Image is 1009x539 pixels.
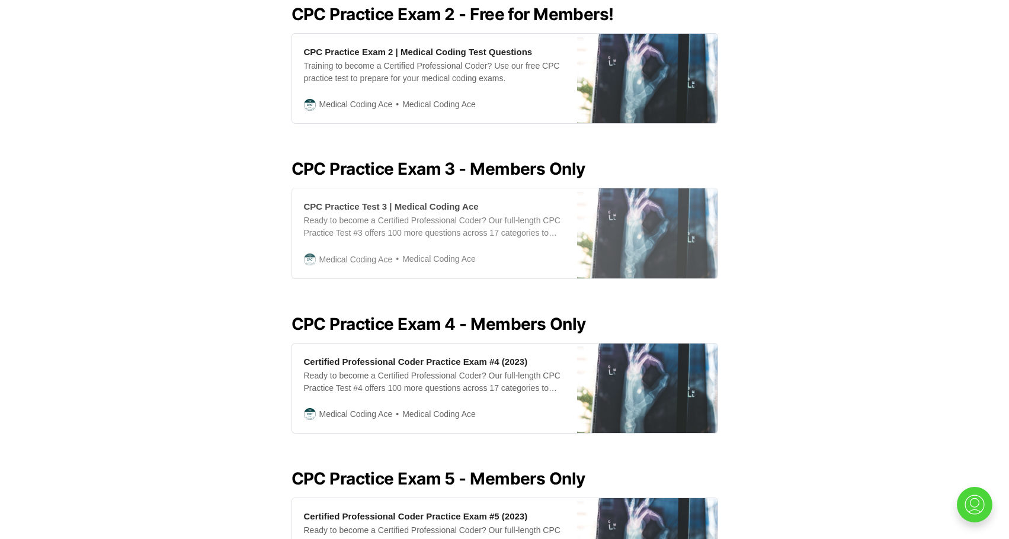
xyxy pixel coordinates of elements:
[292,343,718,434] a: Certified Professional Coder Practice Exam #4 (2023)Ready to become a Certified Professional Code...
[304,214,565,239] div: Ready to become a Certified Professional Coder? Our full-length CPC Practice Test #3 offers 100 m...
[292,33,718,124] a: CPC Practice Exam 2 | Medical Coding Test QuestionsTraining to become a Certified Professional Co...
[392,408,476,421] span: Medical Coding Ace
[304,46,533,58] div: CPC Practice Exam 2 | Medical Coding Test Questions
[304,355,528,368] div: Certified Professional Coder Practice Exam #4 (2023)
[292,5,718,24] h2: CPC Practice Exam 2 - Free for Members!
[392,98,476,111] span: Medical Coding Ace
[947,481,1009,539] iframe: portal-trigger
[292,315,718,333] h2: CPC Practice Exam 4 - Members Only
[304,200,479,213] div: CPC Practice Test 3 | Medical Coding Ace
[319,408,393,421] span: Medical Coding Ace
[304,370,565,394] div: Ready to become a Certified Professional Coder? Our full-length CPC Practice Test #4 offers 100 m...
[392,252,476,266] span: Medical Coding Ace
[304,60,565,85] div: Training to become a Certified Professional Coder? Use our free CPC practice test to prepare for ...
[319,253,393,266] span: Medical Coding Ace
[292,188,718,278] a: CPC Practice Test 3 | Medical Coding AceReady to become a Certified Professional Coder? Our full-...
[292,159,718,178] h2: CPC Practice Exam 3 - Members Only
[304,510,528,522] div: Certified Professional Coder Practice Exam #5 (2023)
[292,469,718,488] h2: CPC Practice Exam 5 - Members Only
[319,98,393,111] span: Medical Coding Ace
